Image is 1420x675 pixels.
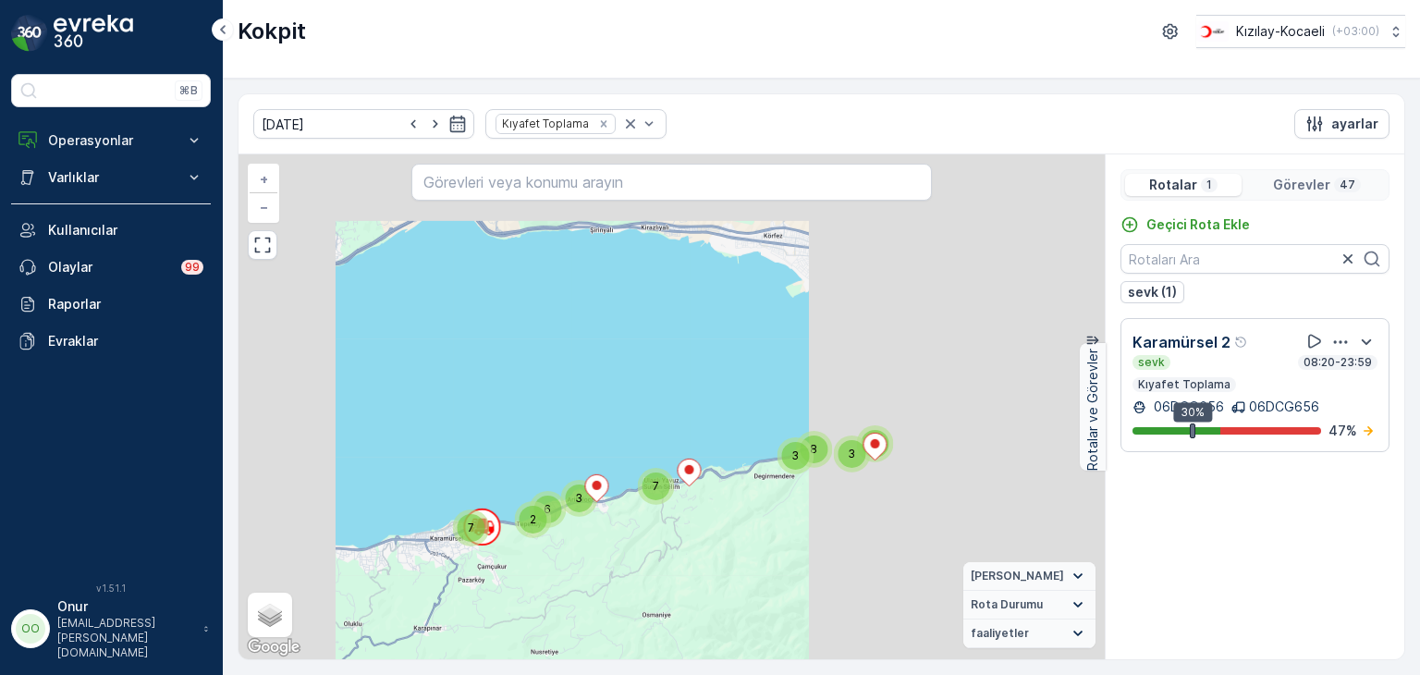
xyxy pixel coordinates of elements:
p: Kullanıcılar [48,221,203,239]
p: Olaylar [48,258,170,276]
img: Google [243,635,304,659]
div: OO [16,614,45,644]
span: Rota Durumu [971,597,1043,612]
p: 99 [185,260,200,275]
button: OOOnur[EMAIL_ADDRESS][PERSON_NAME][DOMAIN_NAME] [11,597,211,660]
p: Kızılay-Kocaeli [1236,22,1325,41]
p: Rotalar ve Görevler [1083,349,1102,471]
a: Yakınlaştır [250,166,277,193]
span: 6 [544,502,551,516]
button: Varlıklar [11,159,211,196]
input: Rotaları Ara [1120,244,1389,274]
p: sevk (1) [1128,283,1177,301]
p: Onur [57,597,194,616]
p: 06DCG656 [1150,398,1224,416]
p: 47 [1338,178,1357,192]
span: − [260,199,269,215]
a: Geçici Rota Ekle [1120,215,1250,234]
p: sevk [1136,355,1167,370]
span: v 1.51.1 [11,583,211,594]
div: 3 [777,437,814,474]
span: 7 [468,521,474,534]
span: 7 [653,479,659,493]
img: logo_dark-DEwI_e13.png [54,15,133,52]
p: ayarlar [1331,115,1378,133]
div: 5 [856,425,893,462]
p: 1 [1205,178,1214,192]
div: Yardım Araç İkonu [1234,335,1249,350]
a: Uzaklaştır [250,193,277,221]
p: 08:20-23:59 [1302,355,1374,370]
span: 2 [530,512,536,526]
p: Karamürsel 2 [1132,331,1230,353]
div: 8 [795,431,832,468]
div: Remove Kıyafet Toplama [594,117,614,131]
span: 8 [810,442,817,456]
a: Raporlar [11,286,211,323]
p: Görevler [1273,176,1330,194]
div: 7 [452,509,489,546]
p: [EMAIL_ADDRESS][PERSON_NAME][DOMAIN_NAME] [57,616,194,660]
span: 3 [575,491,582,505]
a: Kullanıcılar [11,212,211,249]
button: Operasyonlar [11,122,211,159]
span: faaliyetler [971,626,1029,641]
span: 3 [791,448,799,462]
p: ⌘B [179,83,198,98]
input: dd/mm/yyyy [253,109,474,139]
p: Geçici Rota Ekle [1146,215,1250,234]
summary: [PERSON_NAME] [963,562,1096,591]
p: Raporlar [48,295,203,313]
p: 47 % [1328,422,1357,440]
p: Evraklar [48,332,203,350]
button: Kızılay-Kocaeli(+03:00) [1196,15,1405,48]
div: 2 [514,501,551,538]
p: Rotalar [1149,176,1197,194]
a: Bu bölgeyi Google Haritalar'da açın (yeni pencerede açılır) [243,635,304,659]
summary: Rota Durumu [963,591,1096,620]
div: Kıyafet Toplama [496,115,592,132]
span: 3 [848,447,855,460]
summary: faaliyetler [963,620,1096,648]
a: Layers [250,595,290,635]
button: ayarlar [1294,109,1389,139]
button: sevk (1) [1120,281,1184,303]
input: Görevleri veya konumu arayın [411,164,931,201]
span: [PERSON_NAME] [971,569,1064,583]
p: Varlıklar [48,168,174,187]
div: 6 [529,491,566,528]
a: Evraklar [11,323,211,360]
a: Olaylar99 [11,249,211,286]
p: Kokpit [238,17,306,46]
span: + [260,171,268,187]
div: 3 [833,436,870,472]
p: Operasyonlar [48,131,174,150]
img: logo [11,15,48,52]
p: Kıyafet Toplama [1136,377,1232,392]
p: 06DCG656 [1249,398,1319,416]
div: 7 [637,468,674,505]
p: ( +03:00 ) [1332,24,1379,39]
div: 30% [1173,402,1212,423]
div: 3 [560,480,597,517]
img: k%C4%B1z%C4%B1lay_0jL9uU1.png [1196,21,1229,42]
